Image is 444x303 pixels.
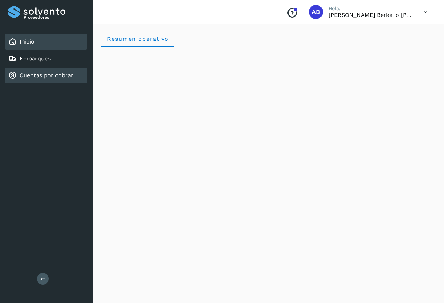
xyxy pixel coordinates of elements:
[24,15,84,20] p: Proveedores
[329,6,413,12] p: Hola,
[20,38,34,45] a: Inicio
[20,55,51,62] a: Embarques
[5,51,87,66] div: Embarques
[20,72,73,79] a: Cuentas por cobrar
[329,12,413,18] p: Arturo Berkelio Martinez Hernández
[5,68,87,83] div: Cuentas por cobrar
[107,35,169,42] span: Resumen operativo
[5,34,87,50] div: Inicio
